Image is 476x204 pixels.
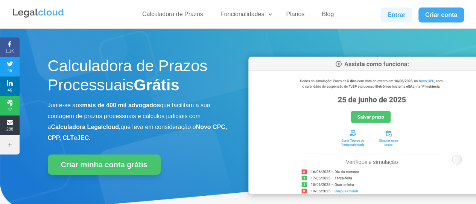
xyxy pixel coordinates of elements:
a: Entrar [380,7,412,22]
a: Criar minha conta grátis [48,154,161,175]
p: Junte-se aos que facilitam a sua contagem de prazos processuais e cálculos judiciais com a que le... [48,100,228,143]
b: mais de 400 mil advogados [82,102,160,108]
a: Funcionalidades [216,10,274,21]
b: JEC. [77,135,91,141]
a: Calculadora de Prazos [138,10,208,21]
a: Criar conta [418,7,464,22]
h1: Calculadora de Prazos Processuais [48,57,228,98]
strong: Grátis [134,76,179,94]
a: Logo da Legalcloud [12,13,65,20]
img: Legalcloud Logo [12,7,65,19]
a: Blog [317,10,338,21]
b: Novo CPC, CPP, CLT [48,124,227,141]
b: Calculadora Legalcloud, [51,124,120,130]
a: Planos [281,10,309,21]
